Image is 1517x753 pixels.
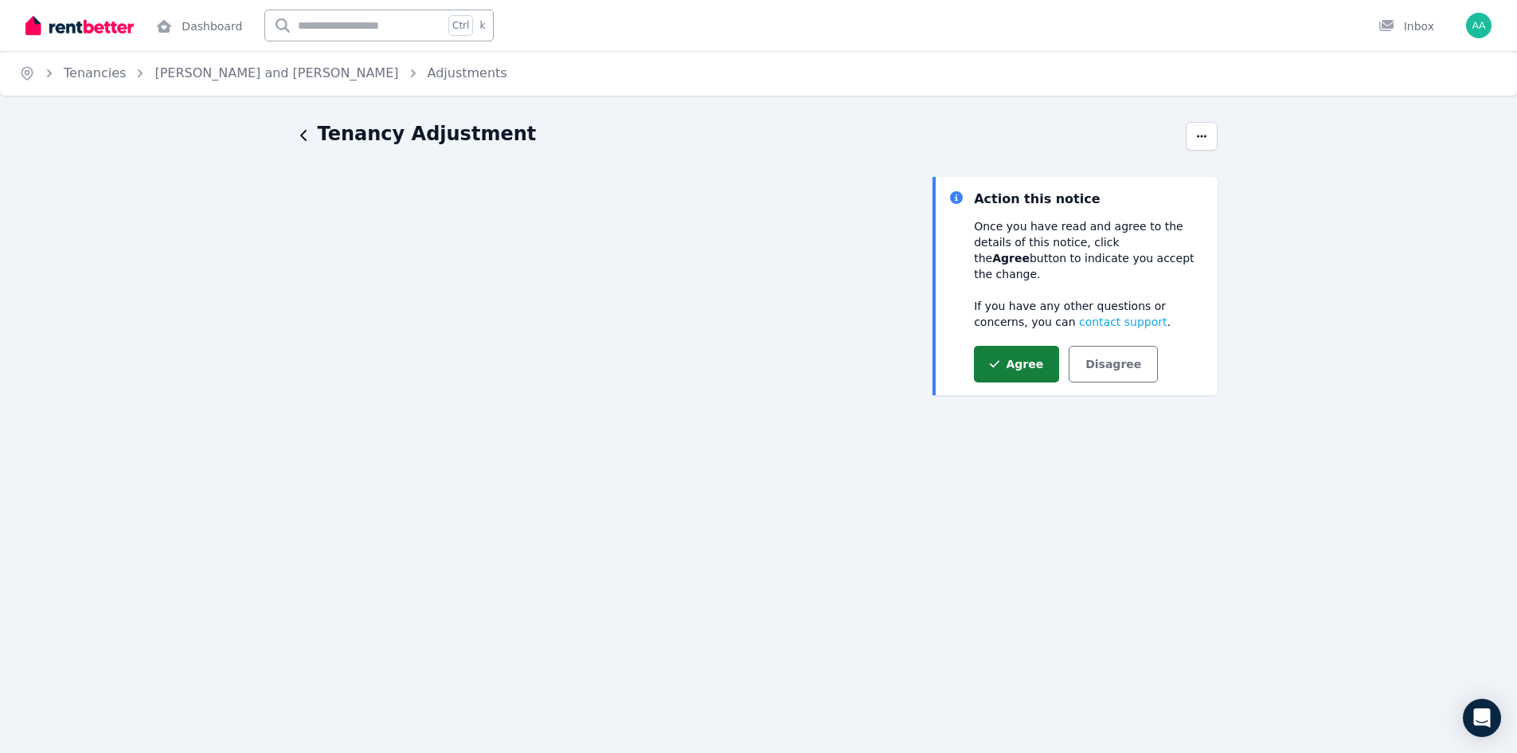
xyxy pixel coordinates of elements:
div: Inbox [1378,18,1434,34]
img: Aaron Claridge [1466,13,1492,38]
div: Open Intercom Messenger [1463,699,1501,737]
h1: Tenancy Adjustment [318,121,537,147]
img: RentBetter [25,14,134,37]
span: Ctrl [448,15,473,36]
p: If you have any other questions or concerns, you can . [974,298,1204,330]
button: Disagree [1069,346,1158,382]
span: contact support [1079,316,1167,328]
a: [PERSON_NAME] and [PERSON_NAME] [154,65,398,80]
span: k [479,19,485,32]
strong: Agree [992,252,1030,265]
button: Agree [974,346,1059,382]
p: Once you have read and agree to the details of this notice, click the button to indicate you acce... [974,218,1204,282]
a: Adjustments [428,65,507,80]
div: Action this notice [974,190,1100,209]
a: Tenancies [64,65,126,80]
